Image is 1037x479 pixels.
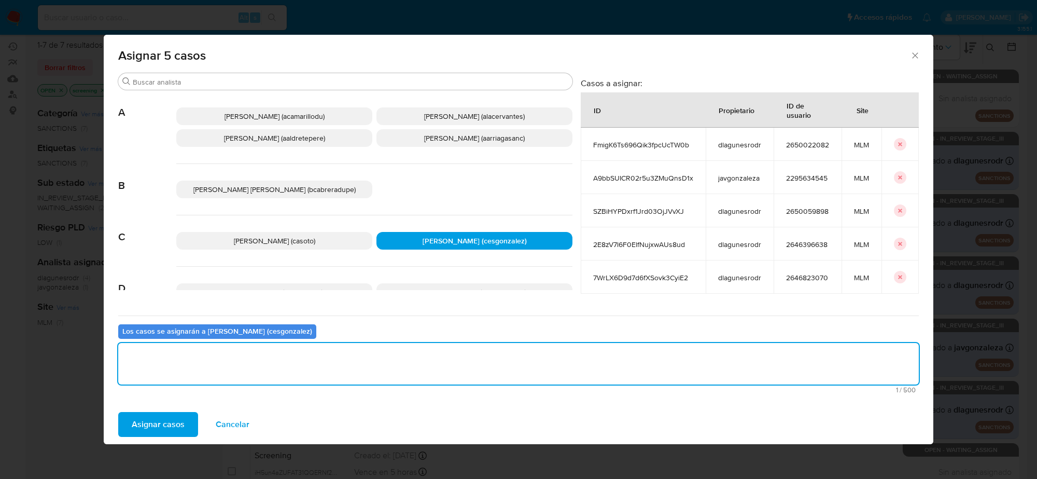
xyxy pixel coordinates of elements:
[423,287,526,297] span: [PERSON_NAME] (dlagunesrodr)
[593,140,693,149] span: FmigK6Ts696Qik3fpcUcTW0b
[718,173,761,183] span: javgonzaleza
[854,173,869,183] span: MLM
[118,412,198,437] button: Asignar casos
[104,35,933,444] div: assign-modal
[376,232,572,250] div: [PERSON_NAME] (cesgonzalez)
[118,164,176,192] span: B
[786,273,829,282] span: 2646823070
[894,138,906,150] button: icon-button
[121,387,916,393] span: Máximo 500 caracteres
[786,140,829,149] span: 2650022082
[786,240,829,249] span: 2646396638
[118,215,176,243] span: C
[894,271,906,283] button: icon-button
[593,273,693,282] span: 7WrLX6D9d7d6fXSovk3CyiE2
[424,111,525,121] span: [PERSON_NAME] (alacervantes)
[224,133,325,143] span: [PERSON_NAME] (aaldretepere)
[718,140,761,149] span: dlagunesrodr
[122,77,131,86] button: Buscar
[593,207,693,216] span: SZBiHYPDxrf1Jrd03OjJVvXJ
[423,236,527,246] span: [PERSON_NAME] (cesgonzalez)
[122,326,312,336] b: Los casos se asignarán a [PERSON_NAME] (cesgonzalez)
[376,107,572,125] div: [PERSON_NAME] (alacervantes)
[894,238,906,250] button: icon-button
[593,240,693,249] span: 2E8zV7l6F0ElfNujxwAUs8ud
[786,207,829,216] span: 2650059898
[718,240,761,249] span: dlagunesrodr
[718,207,761,216] span: dlagunesrodr
[581,98,613,122] div: ID
[132,413,185,436] span: Asignar casos
[786,173,829,183] span: 2295634545
[593,173,693,183] span: A9bbSUICR02r5u3ZMuQnsD1x
[718,273,761,282] span: dlagunesrodr
[894,171,906,184] button: icon-button
[774,93,841,127] div: ID de usuario
[176,232,372,250] div: [PERSON_NAME] (casoto)
[894,204,906,217] button: icon-button
[854,240,869,249] span: MLM
[193,184,356,195] span: [PERSON_NAME] [PERSON_NAME] (bcabreradupe)
[234,236,315,246] span: [PERSON_NAME] (casoto)
[133,77,568,87] input: Buscar analista
[202,412,263,437] button: Cancelar
[910,50,919,60] button: Cerrar ventana
[176,107,372,125] div: [PERSON_NAME] (acamarillodu)
[854,273,869,282] span: MLM
[225,111,325,121] span: [PERSON_NAME] (acamarillodu)
[424,133,525,143] span: [PERSON_NAME] (aarriagasanc)
[176,181,372,198] div: [PERSON_NAME] [PERSON_NAME] (bcabreradupe)
[854,140,869,149] span: MLM
[118,91,176,119] span: A
[844,98,881,122] div: Site
[118,267,176,295] span: D
[216,413,249,436] span: Cancelar
[176,129,372,147] div: [PERSON_NAME] (aaldretepere)
[376,129,572,147] div: [PERSON_NAME] (aarriagasanc)
[376,283,572,301] div: [PERSON_NAME] (dlagunesrodr)
[854,207,869,216] span: MLM
[118,49,910,62] span: Asignar 5 casos
[226,287,323,297] span: [PERSON_NAME] (dgoicochea)
[581,78,919,88] h3: Casos a asignar:
[176,283,372,301] div: [PERSON_NAME] (dgoicochea)
[706,98,767,122] div: Propietario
